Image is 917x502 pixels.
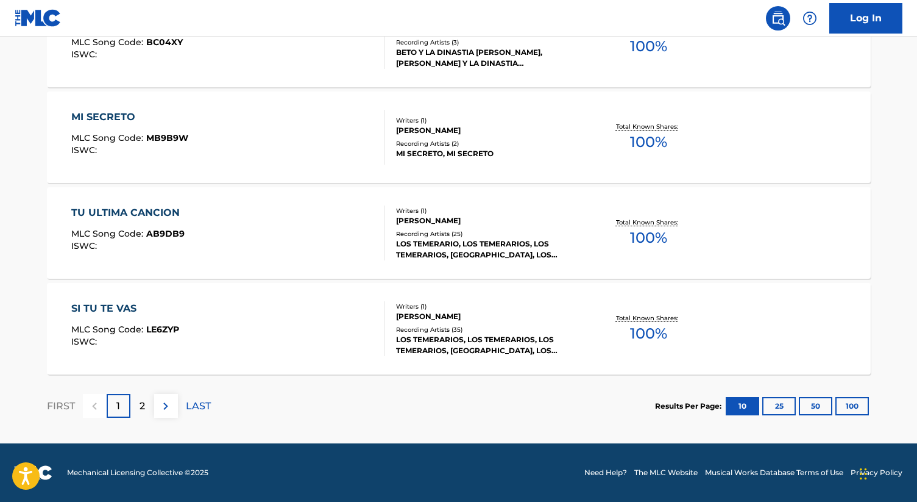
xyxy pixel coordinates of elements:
[396,116,580,125] div: Writers ( 1 )
[396,302,580,311] div: Writers ( 1 )
[47,399,75,414] p: FIRST
[705,467,843,478] a: Musical Works Database Terms of Use
[67,467,208,478] span: Mechanical Licensing Collective © 2025
[71,49,100,60] span: ISWC :
[396,311,580,322] div: [PERSON_NAME]
[47,283,871,375] a: SI TU TE VASMLC Song Code:LE6ZYPISWC:Writers (1)[PERSON_NAME]Recording Artists (35)LOS TEMERARIOS...
[630,227,667,249] span: 100 %
[146,132,188,143] span: MB9B9W
[396,325,580,334] div: Recording Artists ( 35 )
[616,122,681,131] p: Total Known Shares:
[146,37,183,48] span: BC04XY
[634,467,698,478] a: The MLC Website
[186,399,211,414] p: LAST
[856,443,917,502] iframe: Chat Widget
[140,399,145,414] p: 2
[71,110,188,124] div: MI SECRETO
[616,314,681,323] p: Total Known Shares:
[584,467,627,478] a: Need Help?
[146,228,185,239] span: AB9DB9
[396,215,580,226] div: [PERSON_NAME]
[835,397,869,415] button: 100
[71,301,179,316] div: SI TU TE VAS
[146,324,179,335] span: LE6ZYP
[71,336,100,347] span: ISWC :
[71,132,146,143] span: MLC Song Code :
[396,148,580,159] div: MI SECRETO, MI SECRETO
[71,228,146,239] span: MLC Song Code :
[71,37,146,48] span: MLC Song Code :
[71,240,100,251] span: ISWC :
[396,47,580,69] div: BETO Y LA DINASTIA [PERSON_NAME], [PERSON_NAME] Y LA DINASTIA [PERSON_NAME]
[799,397,832,415] button: 50
[396,229,580,238] div: Recording Artists ( 25 )
[630,323,667,345] span: 100 %
[71,145,100,156] span: ISWC :
[396,38,580,47] div: Recording Artists ( 3 )
[158,399,173,414] img: right
[15,9,62,27] img: MLC Logo
[851,467,902,478] a: Privacy Policy
[829,3,902,34] a: Log In
[396,125,580,136] div: [PERSON_NAME]
[396,139,580,148] div: Recording Artists ( 2 )
[630,35,667,57] span: 100 %
[630,131,667,153] span: 100 %
[116,399,120,414] p: 1
[762,397,796,415] button: 25
[71,324,146,335] span: MLC Song Code :
[47,91,871,183] a: MI SECRETOMLC Song Code:MB9B9WISWC:Writers (1)[PERSON_NAME]Recording Artists (2)MI SECRETO, MI SE...
[766,6,790,30] a: Public Search
[15,465,52,480] img: logo
[396,238,580,260] div: LOS TEMERARIO, LOS TEMERARIOS, LOS TEMERARIOS, [GEOGRAPHIC_DATA], LOS TEMERARIOS
[798,6,822,30] div: Help
[771,11,785,26] img: search
[616,218,681,227] p: Total Known Shares:
[655,401,724,412] p: Results Per Page:
[396,206,580,215] div: Writers ( 1 )
[802,11,817,26] img: help
[396,334,580,356] div: LOS TEMERARIOS, LOS TEMERARIOS, LOS TEMERARIOS, [GEOGRAPHIC_DATA], LOS TEMERARIOS
[71,206,186,220] div: TU ULTIMA CANCION
[726,397,759,415] button: 10
[47,187,871,279] a: TU ULTIMA CANCIONMLC Song Code:AB9DB9ISWC:Writers (1)[PERSON_NAME]Recording Artists (25)LOS TEMER...
[860,456,867,492] div: Drag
